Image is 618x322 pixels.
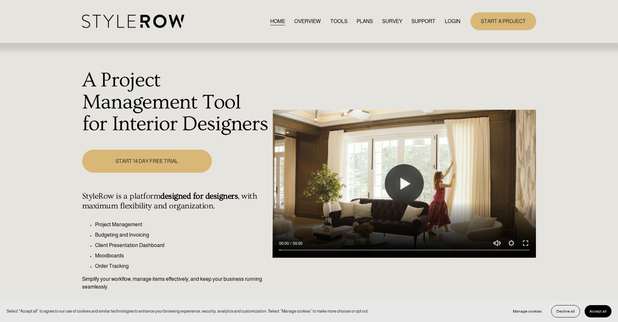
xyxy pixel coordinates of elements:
img: StyleRow [82,15,184,28]
div: Current time [279,240,290,247]
p: Client Presentation Dashboard [95,241,269,249]
span: Accept all [589,309,607,314]
h4: StyleRow is a platform , with maximum flexibility and organization. [82,192,269,211]
p: Simplify your workflow, manage items effectively, and keep your business running seamlessly. [82,275,269,291]
a: HOME [270,17,285,26]
button: Accept all [585,305,612,317]
a: TOOLS [330,17,347,26]
p: Order Tracking [95,262,269,270]
a: SURVEY [382,17,402,26]
a: folder dropdown [411,17,435,26]
button: Play [385,164,424,203]
p: Project Management [95,221,269,229]
a: LOGIN [445,17,460,26]
p: Moodboards [95,252,269,260]
p: Budgeting and Invoicing [95,231,269,239]
span: SUPPORT [411,18,435,25]
a: PLANS [357,17,373,26]
a: START 14 DAY FREE TRIAL [82,150,212,173]
a: START A PROJECT [470,12,536,30]
strong: designed for designers [160,192,238,201]
button: Decline all [551,305,580,317]
input: Seek [279,248,529,253]
a: OVERVIEW [294,17,321,26]
span: Manage cookies [513,309,542,314]
span: Decline all [556,309,575,314]
p: Select “Accept all” to agree to our use of cookies and similar technologies to enhance your brows... [6,308,369,314]
button: Manage cookies [508,305,547,317]
div: Duration [290,240,304,247]
h1: A Project Management Tool for Interior Designers [82,69,269,135]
